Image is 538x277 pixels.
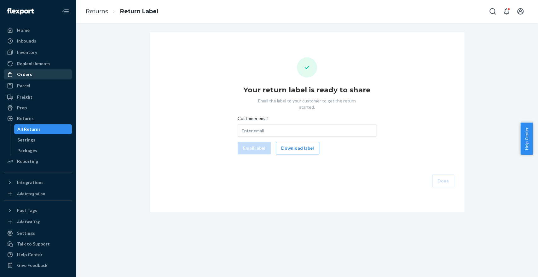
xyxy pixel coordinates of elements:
button: Fast Tags [4,205,72,216]
button: Give Feedback [4,260,72,270]
a: Packages [14,146,72,156]
img: Flexport logo [7,8,34,14]
div: Replenishments [17,61,50,67]
div: Give Feedback [17,262,48,268]
div: All Returns [17,126,41,132]
div: Prep [17,105,27,111]
div: Parcel [17,83,30,89]
a: Reporting [4,156,72,166]
a: Freight [4,92,72,102]
div: Settings [17,137,35,143]
div: Settings [17,230,35,236]
a: Help Center [4,250,72,260]
a: Settings [14,135,72,145]
a: Add Fast Tag [4,218,72,226]
a: Returns [4,113,72,124]
a: Return Label [120,8,158,15]
div: Talk to Support [17,241,50,247]
button: Close Navigation [59,5,72,18]
button: Download label [276,142,319,154]
button: Done [432,175,454,187]
button: Open notifications [500,5,513,18]
div: Packages [17,147,37,154]
button: Integrations [4,177,72,188]
a: Inbounds [4,36,72,46]
button: Open account menu [514,5,527,18]
div: Fast Tags [17,207,37,214]
div: Orders [17,71,32,78]
a: All Returns [14,124,72,134]
div: Reporting [17,158,38,164]
div: Inventory [17,49,37,55]
div: Add Fast Tag [17,219,40,224]
div: Help Center [17,251,43,258]
a: Orders [4,69,72,79]
button: Help Center [520,123,533,155]
button: Email label [238,142,271,154]
a: Add Integration [4,190,72,198]
a: Replenishments [4,59,72,69]
p: Email the label to your customer to get the return started. [252,98,362,110]
a: Returns [86,8,108,15]
div: Inbounds [17,38,36,44]
h1: Your return label is ready to share [243,85,370,95]
a: Inventory [4,47,72,57]
a: Parcel [4,81,72,91]
div: Add Integration [17,191,45,196]
div: Home [17,27,30,33]
a: Prep [4,103,72,113]
span: Customer email [238,115,269,124]
a: Talk to Support [4,239,72,249]
button: Open Search Box [486,5,499,18]
a: Settings [4,228,72,238]
div: Returns [17,115,34,122]
ol: breadcrumbs [81,2,163,21]
a: Home [4,25,72,35]
div: Freight [17,94,32,100]
div: Integrations [17,179,43,186]
input: Customer email [238,124,376,137]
